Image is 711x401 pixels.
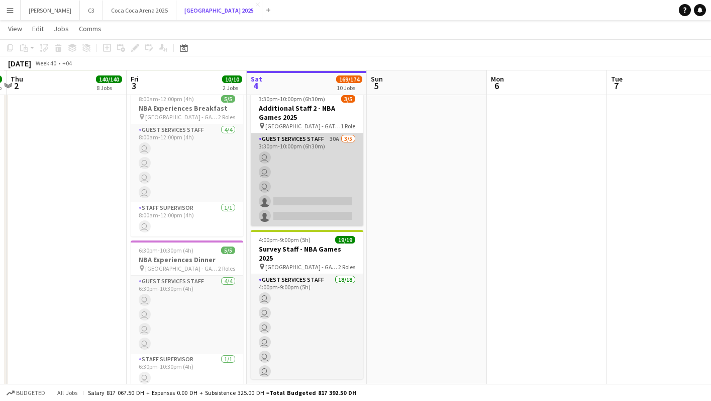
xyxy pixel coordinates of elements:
span: [GEOGRAPHIC_DATA] - GATE 7 [265,122,341,130]
span: [GEOGRAPHIC_DATA] - GATE 7 [145,113,218,121]
span: 2 Roles [218,113,235,121]
span: 2 [9,80,23,92]
a: Jobs [50,22,73,35]
button: C3 [80,1,103,20]
div: 2 Jobs [223,84,242,92]
span: 5/5 [221,247,235,254]
app-job-card: 8:00am-12:00pm (4h)5/5NBA Experiences Breakfast [GEOGRAPHIC_DATA] - GATE 72 RolesGuest Services S... [131,89,243,236]
span: 2 Roles [218,265,235,272]
span: 6 [489,80,504,92]
span: Fri [131,74,139,84]
span: 2 Roles [338,263,355,271]
div: 8 Jobs [96,84,122,92]
button: Coca Coca Arena 2025 [103,1,176,20]
span: [GEOGRAPHIC_DATA] - GATE 7 [145,265,218,272]
span: Edit [32,24,44,33]
span: Week 40 [33,59,58,67]
span: 140/140 [96,75,122,83]
span: Sat [251,74,262,84]
span: 4 [249,80,262,92]
span: Sun [371,74,383,84]
app-card-role: Guest Services Staff4/46:30pm-10:30pm (4h) [131,276,243,354]
app-card-role: Staff Supervisor1/16:30pm-10:30pm (4h) [131,354,243,388]
span: Budgeted [16,389,45,396]
span: 1 Role [341,122,355,130]
span: 6:30pm-10:30pm (4h) [139,247,193,254]
span: 10/10 [222,75,242,83]
span: View [8,24,22,33]
div: 10 Jobs [337,84,362,92]
h3: NBA Experiences Breakfast [131,104,243,113]
span: Comms [79,24,101,33]
button: [PERSON_NAME] [21,1,80,20]
span: [GEOGRAPHIC_DATA] - GATE 7 [265,263,338,271]
button: [GEOGRAPHIC_DATA] 2025 [176,1,262,20]
span: 19/19 [335,236,355,244]
app-card-role: Staff Supervisor1/18:00am-12:00pm (4h) [131,202,243,236]
span: Total Budgeted 817 392.50 DH [269,389,356,396]
span: 5 [369,80,383,92]
app-job-card: 6:30pm-10:30pm (4h)5/5NBA Experiences Dinner [GEOGRAPHIC_DATA] - GATE 72 RolesGuest Services Staf... [131,240,243,388]
span: 8:00am-12:00pm (4h) [139,95,194,103]
app-job-card: 3:30pm-10:00pm (6h30m)3/5Additional Staff 2 - NBA Games 2025 [GEOGRAPHIC_DATA] - GATE 71 RoleGues... [251,89,363,226]
h3: NBA Experiences Dinner [131,255,243,264]
span: 169/174 [336,75,362,83]
span: 3:30pm-10:00pm (6h30m) [259,95,325,103]
app-card-role: Guest Services Staff30A3/53:30pm-10:00pm (6h30m) [251,133,363,226]
span: Tue [611,74,623,84]
button: Budgeted [5,387,47,398]
span: 7 [610,80,623,92]
span: Mon [491,74,504,84]
h3: Additional Staff 2 - NBA Games 2025 [251,104,363,122]
span: 3/5 [341,95,355,103]
a: View [4,22,26,35]
div: Salary 817 067.50 DH + Expenses 0.00 DH + Subsistence 325.00 DH = [88,389,356,396]
span: Jobs [54,24,69,33]
div: +04 [62,59,72,67]
h3: Survey Staff - NBA Games 2025 [251,245,363,263]
span: Thu [11,74,23,84]
div: [DATE] [8,58,31,68]
app-job-card: 4:00pm-9:00pm (5h)19/19Survey Staff - NBA Games 2025 [GEOGRAPHIC_DATA] - GATE 72 RolesGuest Servi... [251,230,363,379]
a: Edit [28,22,48,35]
a: Comms [75,22,106,35]
span: 4:00pm-9:00pm (5h) [259,236,311,244]
span: 3 [129,80,139,92]
span: All jobs [55,389,79,396]
app-card-role: Guest Services Staff4/48:00am-12:00pm (4h) [131,124,243,202]
span: 5/5 [221,95,235,103]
